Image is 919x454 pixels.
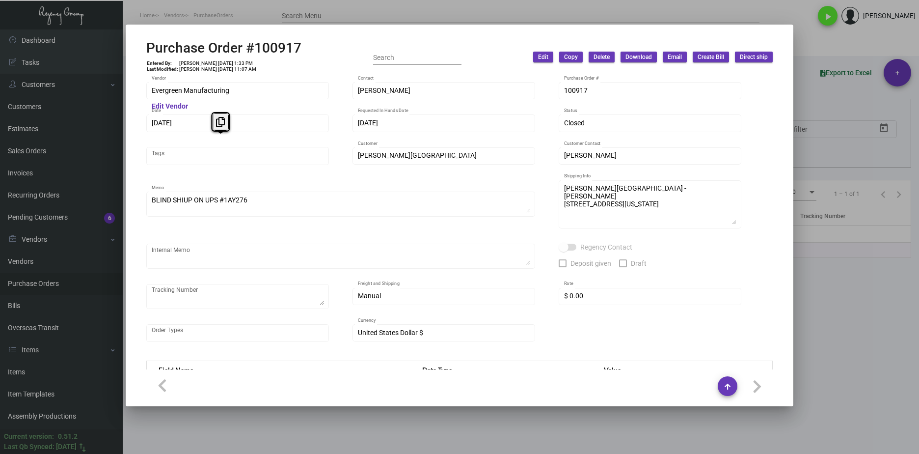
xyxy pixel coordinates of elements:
button: Copy [559,52,583,62]
span: Download [625,53,652,61]
button: Direct ship [735,52,773,62]
button: Email [663,52,687,62]
div: Last Qb Synced: [DATE] [4,442,77,452]
td: Last Modified: [146,66,179,72]
button: Create Bill [693,52,729,62]
th: Value [594,361,772,378]
span: Draft [631,257,647,269]
span: Direct ship [740,53,768,61]
mat-hint: Edit Vendor [152,103,188,111]
h2: Purchase Order #100917 [146,40,301,57]
span: Create Bill [698,53,724,61]
span: Manual [358,292,381,300]
i: Copy [216,117,225,127]
th: Field Name [147,361,413,378]
span: Email [668,53,682,61]
button: Delete [589,52,615,62]
button: Edit [533,52,553,62]
td: [PERSON_NAME] [DATE] 11:07 AM [179,66,257,72]
span: Copy [564,53,578,61]
button: Download [621,52,657,62]
span: Closed [564,119,585,127]
span: Delete [594,53,610,61]
div: Current version: [4,431,54,442]
span: Regency Contact [580,241,632,253]
span: Deposit given [570,257,611,269]
th: Data Type [412,361,594,378]
td: [PERSON_NAME] [DATE] 1:33 PM [179,60,257,66]
div: 0.51.2 [58,431,78,442]
td: Entered By: [146,60,179,66]
span: Edit [538,53,548,61]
